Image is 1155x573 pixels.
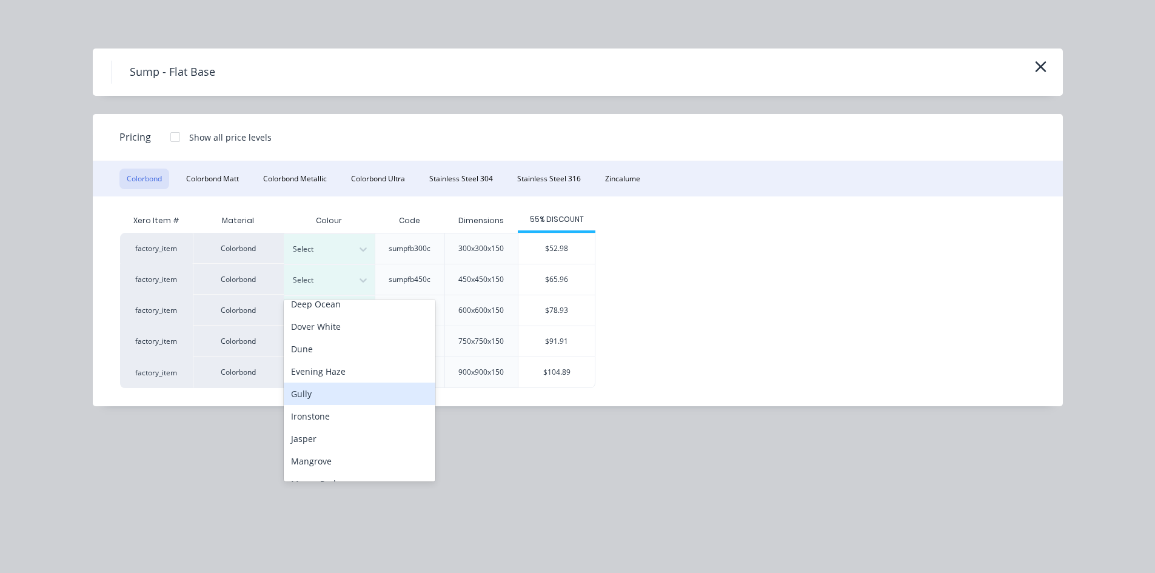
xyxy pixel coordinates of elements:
div: Evening Haze [284,360,435,383]
div: factory_item [120,233,193,264]
div: $78.93 [518,295,595,326]
div: Colorbond [193,357,284,388]
div: Gully [284,383,435,405]
div: Colorbond [193,326,284,357]
div: Deep Ocean [284,293,435,315]
button: Colorbond Ultra [344,169,412,189]
div: Jasper [284,427,435,450]
div: 450x450x150 [458,274,504,285]
div: Colorbond [193,233,284,264]
div: $52.98 [518,233,595,264]
div: $91.91 [518,326,595,357]
div: 300x300x150 [458,243,504,254]
button: Stainless Steel 316 [510,169,588,189]
div: Mangrove [284,450,435,472]
div: Colour [284,209,375,233]
button: Colorbond Matt [179,169,246,189]
div: factory_item [120,326,193,357]
div: sumpfb450c [389,274,430,285]
div: 750x750x150 [458,336,504,347]
div: Manor Red [284,472,435,495]
button: Stainless Steel 304 [422,169,500,189]
div: $65.96 [518,264,595,295]
div: factory_item [120,264,193,295]
div: factory_item [120,295,193,326]
div: Code [389,206,430,236]
div: Colorbond [193,295,284,326]
div: Dimensions [449,206,514,236]
div: 600x600x150 [458,305,504,316]
div: factory_item [120,357,193,388]
div: Material [193,209,284,233]
div: Xero Item # [120,209,193,233]
h4: Sump - Flat Base [111,61,233,84]
div: Ironstone [284,405,435,427]
div: 900x900x150 [458,367,504,378]
div: sumpfb300c [389,243,430,254]
span: Pricing [119,130,151,144]
button: Colorbond [119,169,169,189]
button: Zincalume [598,169,648,189]
div: Dune [284,338,435,360]
div: 55% DISCOUNT [518,214,595,225]
div: $104.89 [518,357,595,387]
div: Dover White [284,315,435,338]
div: Colorbond [193,264,284,295]
button: Colorbond Metallic [256,169,334,189]
div: Show all price levels [189,131,272,144]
